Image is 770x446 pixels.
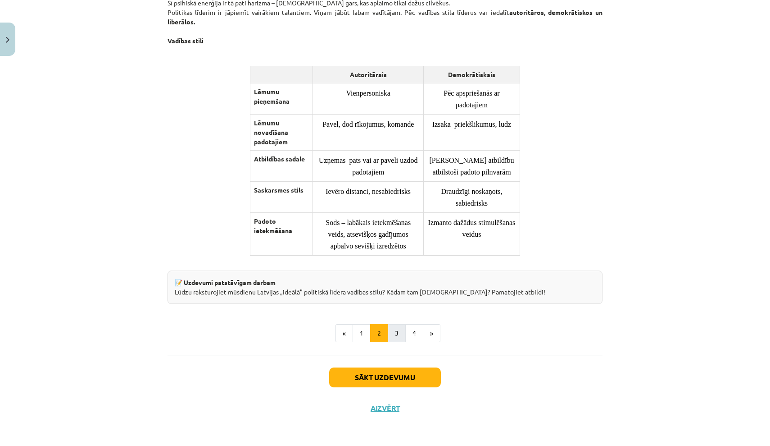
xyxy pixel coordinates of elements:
span: Draudzīgi noskaņots, sabiedrisks [441,188,504,207]
button: 1 [353,324,371,342]
button: 3 [388,324,406,342]
div: Lūdzu raksturojiet mūsdienu Latvijas „ideālā” politiskā līdera vadības stilu? Kādam tam [DEMOGRAP... [168,271,602,304]
th: Padoto ietekmēšana [250,213,313,256]
strong: 📝 Uzdevumi patstāvīgam darbam [175,278,276,286]
span: [PERSON_NAME] atbildību atbilstoši padoto pilnvarām [429,156,516,176]
span: Izmanto dažādus stimulēšanas veidus [428,219,517,238]
span: Pavēl, dod rīkojumus, komandē [322,120,414,128]
button: 2 [370,324,388,342]
span: Ievēro distanci, nesabiedrisks [326,188,411,195]
th: Autoritārais [313,66,424,83]
span: Izsaka priekšlikumus, lūdz [432,120,511,128]
span: Vienpersoniska [346,89,390,97]
img: icon-close-lesson-0947bae3869378f0d4975bcd49f059093ad1ed9edebbc8119c70593378902aed.svg [6,37,9,43]
th: Lēmumu pieņemšana [250,83,313,115]
strong: Vadības stili [168,37,204,45]
th: Saskarsmes stils [250,182,313,213]
span: Uzņemas pats vai ar pavēli uzdod padotajiem [319,156,419,176]
button: « [335,324,353,342]
th: Lēmumu novadīšana padotajiem [250,115,313,151]
button: » [423,324,440,342]
nav: Page navigation example [168,324,602,342]
th: Atbildības sadale [250,151,313,182]
span: Sods – labākais ietekmēšanas veids, atsevišķos gadījumos apbalvo sevišķi izredzētos [326,219,412,250]
button: Sākt uzdevumu [329,368,441,387]
span: Pēc apspriešanās ar padotajiem [444,89,501,109]
button: 4 [405,324,423,342]
th: Demokrātiskais [423,66,520,83]
button: Aizvērt [368,404,402,413]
